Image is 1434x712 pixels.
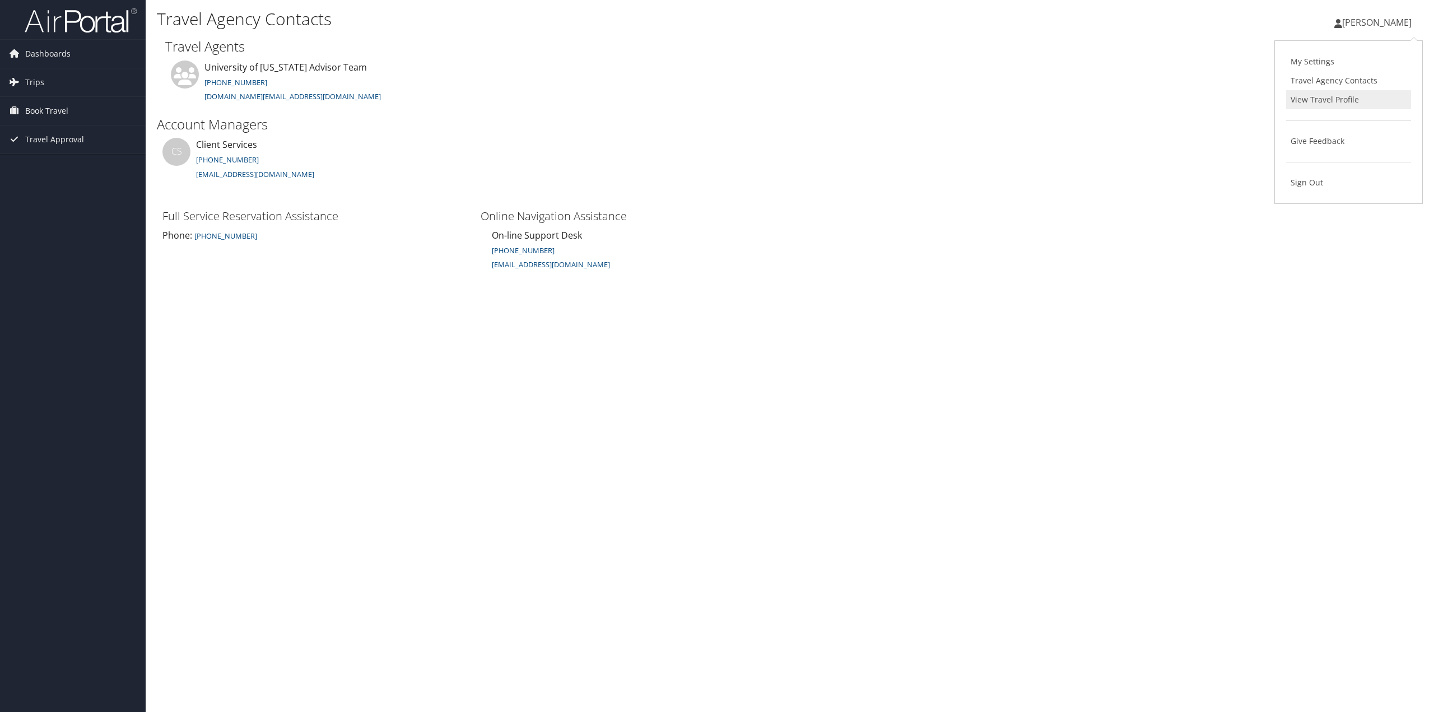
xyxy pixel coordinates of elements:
[481,208,788,224] h3: Online Navigation Assistance
[204,61,367,73] span: University of [US_STATE] Advisor Team
[162,138,190,166] div: CS
[492,245,555,255] a: [PHONE_NUMBER]
[25,68,44,96] span: Trips
[196,169,314,179] a: [EMAIL_ADDRESS][DOMAIN_NAME]
[162,229,469,242] div: Phone:
[204,77,267,87] a: [PHONE_NUMBER]
[204,91,381,101] a: [DOMAIN_NAME][EMAIL_ADDRESS][DOMAIN_NAME]
[25,125,84,153] span: Travel Approval
[25,40,71,68] span: Dashboards
[25,7,137,34] img: airportal-logo.png
[1286,173,1411,192] a: Sign Out
[1286,52,1411,71] a: My Settings
[1334,6,1423,39] a: [PERSON_NAME]
[192,229,257,241] a: [PHONE_NUMBER]
[1286,90,1411,109] a: View Travel Profile
[165,37,1414,56] h2: Travel Agents
[1286,71,1411,90] a: Travel Agency Contacts
[25,97,68,125] span: Book Travel
[1342,16,1412,29] span: [PERSON_NAME]
[492,229,582,241] span: On-line Support Desk
[1286,132,1411,151] a: Give Feedback
[196,138,257,151] span: Client Services
[492,259,610,269] small: [EMAIL_ADDRESS][DOMAIN_NAME]
[492,258,610,270] a: [EMAIL_ADDRESS][DOMAIN_NAME]
[194,231,257,241] small: [PHONE_NUMBER]
[157,7,1001,31] h1: Travel Agency Contacts
[162,208,469,224] h3: Full Service Reservation Assistance
[196,155,259,165] a: [PHONE_NUMBER]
